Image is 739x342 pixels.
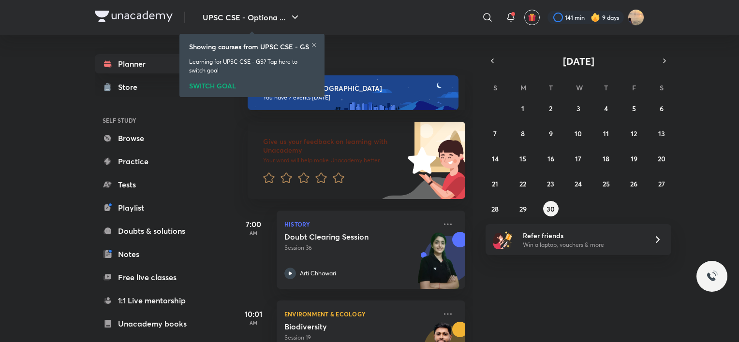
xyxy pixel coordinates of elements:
[521,104,524,113] abbr: September 1, 2025
[630,179,637,188] abbr: September 26, 2025
[95,244,207,264] a: Notes
[660,104,664,113] abbr: September 6, 2025
[543,100,559,116] button: September 2, 2025
[95,152,207,171] a: Practice
[575,129,582,138] abbr: September 10, 2025
[660,83,664,92] abbr: Saturday
[626,151,642,166] button: September 19, 2025
[284,218,436,230] p: History
[515,126,531,141] button: September 8, 2025
[626,176,642,191] button: September 26, 2025
[626,126,642,141] button: September 12, 2025
[547,154,554,163] abbr: September 16, 2025
[631,154,637,163] abbr: September 19, 2025
[575,154,581,163] abbr: September 17, 2025
[488,151,503,166] button: September 14, 2025
[499,54,658,68] button: [DATE]
[654,126,669,141] button: September 13, 2025
[284,232,405,242] h5: Doubt Clearing Session
[118,81,143,93] div: Store
[95,128,207,148] a: Browse
[234,218,273,230] h5: 7:00
[591,13,600,22] img: streak
[576,104,580,113] abbr: September 3, 2025
[493,230,513,249] img: referral
[95,175,207,194] a: Tests
[493,129,497,138] abbr: September 7, 2025
[263,84,450,93] h6: Good evening, [GEOGRAPHIC_DATA]
[575,179,582,188] abbr: September 24, 2025
[549,129,553,138] abbr: September 9, 2025
[284,308,436,320] p: Environment & Ecology
[519,154,526,163] abbr: September 15, 2025
[598,100,614,116] button: September 4, 2025
[658,154,665,163] abbr: September 20, 2025
[598,126,614,141] button: September 11, 2025
[515,201,531,216] button: September 29, 2025
[189,57,315,75] p: Learning for UPSC CSE - GS? Tap here to switch goal
[284,333,436,342] p: Session 19
[571,126,586,141] button: September 10, 2025
[95,221,207,241] a: Doubts & solutions
[95,77,207,97] a: Store
[412,232,465,299] img: unacademy
[549,104,552,113] abbr: September 2, 2025
[631,129,637,138] abbr: September 12, 2025
[521,129,525,138] abbr: September 8, 2025
[492,154,499,163] abbr: September 14, 2025
[598,151,614,166] button: September 18, 2025
[284,322,405,331] h5: Biodiversity
[515,176,531,191] button: September 22, 2025
[515,100,531,116] button: September 1, 2025
[563,55,594,68] span: [DATE]
[543,126,559,141] button: September 9, 2025
[658,129,665,138] abbr: September 13, 2025
[493,83,497,92] abbr: Sunday
[263,94,450,101] p: You have 7 events [DATE]
[95,291,207,310] a: 1:1 Live mentorship
[488,126,503,141] button: September 7, 2025
[626,100,642,116] button: September 5, 2025
[524,10,540,25] button: avatar
[632,83,636,92] abbr: Friday
[492,179,498,188] abbr: September 21, 2025
[547,204,555,214] abbr: September 30, 2025
[604,104,608,113] abbr: September 4, 2025
[528,13,536,22] img: avatar
[706,271,718,282] img: ttu
[658,179,665,188] abbr: September 27, 2025
[375,122,465,199] img: feedback_image
[95,11,173,25] a: Company Logo
[95,11,173,22] img: Company Logo
[189,79,315,89] div: SWITCH GOAL
[488,176,503,191] button: September 21, 2025
[263,157,404,164] p: Your word will help make Unacademy better
[543,201,559,216] button: September 30, 2025
[632,104,636,113] abbr: September 5, 2025
[543,176,559,191] button: September 23, 2025
[603,179,610,188] abbr: September 25, 2025
[197,8,307,27] button: UPSC CSE - Optiona ...
[491,204,499,214] abbr: September 28, 2025
[549,83,553,92] abbr: Tuesday
[189,42,309,52] h6: Showing courses from UPSC CSE - GS
[284,243,436,252] p: Session 36
[248,75,458,110] img: evening
[523,241,642,249] p: Win a laptop, vouchers & more
[234,308,273,320] h5: 10:01
[234,230,273,236] p: AM
[263,137,404,155] h6: Give us your feedback on learning with Unacademy
[598,176,614,191] button: September 25, 2025
[654,100,669,116] button: September 6, 2025
[515,151,531,166] button: September 15, 2025
[95,54,207,73] a: Planner
[603,154,609,163] abbr: September 18, 2025
[603,129,609,138] abbr: September 11, 2025
[300,269,336,278] p: Arti Chhawari
[571,100,586,116] button: September 3, 2025
[571,151,586,166] button: September 17, 2025
[95,112,207,128] h6: SELF STUDY
[234,320,273,326] p: AM
[95,198,207,217] a: Playlist
[95,314,207,333] a: Unacademy books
